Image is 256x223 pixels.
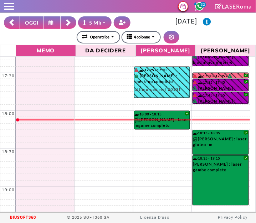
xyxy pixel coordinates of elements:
img: PERCORSO [135,118,140,123]
div: 17:35 - 17:45 [193,80,248,85]
h3: [DATE] [135,17,252,26]
span: Da Decidere [78,46,134,55]
div: 18:15 - 18:35 [193,131,248,136]
i: PAGATO [135,74,140,78]
i: Il cliente ha degli insoluti [193,74,197,78]
img: PERCORSO [193,137,198,142]
span: ultima sed nel 2023! [135,85,189,93]
div: [PERSON_NAME] : check-up completo [135,73,189,93]
i: Il cliente ha degli insoluti [193,81,197,84]
div: [PERSON_NAME] : biochimica glutei w [193,54,248,66]
div: 18:00 [0,111,16,117]
div: 17:30 [0,73,16,79]
div: 18:30 [0,149,16,155]
a: Privacy Policy [218,216,248,220]
div: [PERSON_NAME] : laser inguine completo [135,117,189,129]
button: Crea nuovo contatto rapido [114,16,131,29]
div: 19:00 [0,187,16,193]
i: PAGATO [193,55,199,58]
i: Clicca per andare alla pagina di firma [215,4,222,9]
div: [PERSON_NAME] : biochimica sopracciglia [193,98,248,104]
a: Licenza D'uso [140,216,169,220]
div: 17:25 - 17:50 [135,67,189,73]
div: 18:00 - 18:15 [135,111,189,117]
span: [PERSON_NAME] [198,46,254,55]
button: OGGI [20,16,43,29]
div: [PERSON_NAME] : biochimica baffetto [193,85,248,91]
div: [PERSON_NAME] : laser gluteo -m [193,136,248,150]
div: 17:45 - 17:55 [193,93,248,98]
div: [PERSON_NAME] : laser gambe complete [193,162,248,176]
a: LASERoma [215,3,252,10]
i: Il cliente ha degli insoluti [193,93,197,97]
span: [PERSON_NAME] [138,46,194,55]
div: 5 Minuti [83,19,109,26]
i: PAGATO [228,74,234,78]
i: Il cliente ha degli insoluti [135,68,139,72]
i: PAGATO [193,86,199,90]
div: 18:35 - 19:15 [193,156,248,161]
i: PAGATO [193,99,199,103]
span: Memo [18,46,74,55]
div: 17:30 - 17:35 [193,73,228,78]
span: 32 [200,2,206,7]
